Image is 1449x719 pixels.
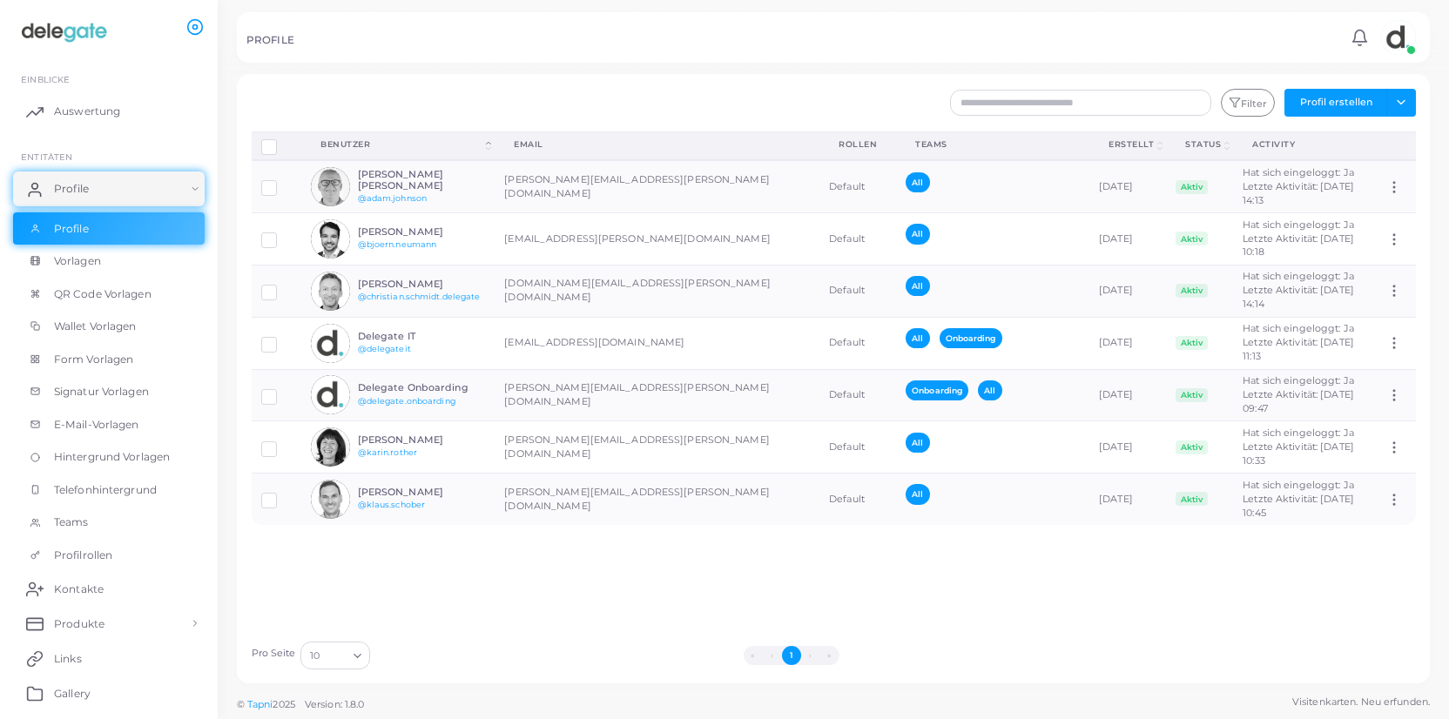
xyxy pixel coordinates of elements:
span: Profile [54,181,89,197]
span: Aktiv [1176,336,1208,350]
h6: [PERSON_NAME] [PERSON_NAME] [358,169,486,192]
span: Telefonhintergrund [54,482,157,498]
span: Hat sich eingeloggt: Ja [1243,322,1354,334]
span: Signatur Vorlagen [54,384,149,400]
a: @delegateit [358,344,411,353]
span: Letzte Aktivität: [DATE] 10:33 [1243,440,1354,467]
td: [PERSON_NAME][EMAIL_ADDRESS][PERSON_NAME][DOMAIN_NAME] [495,474,819,525]
a: avatar [1376,20,1420,55]
h6: [PERSON_NAME] [358,279,486,290]
a: Tapni [247,698,273,710]
td: Default [819,265,896,317]
a: Wallet Vorlagen [13,310,205,343]
td: [DATE] [1089,265,1166,317]
span: All [906,328,929,348]
span: Aktiv [1176,180,1208,194]
span: Hat sich eingeloggt: Ja [1243,166,1354,178]
span: Gallery [54,686,91,702]
label: Pro Seite [252,647,296,661]
img: avatar [311,375,350,414]
td: [PERSON_NAME][EMAIL_ADDRESS][PERSON_NAME][DOMAIN_NAME] [495,369,819,421]
img: avatar [311,324,350,363]
span: Teams [54,514,89,530]
td: [DATE] [1089,160,1166,212]
a: @karin.rother [358,447,417,457]
span: Onboarding [906,380,968,400]
img: avatar [311,480,350,519]
h6: [PERSON_NAME] [358,226,486,238]
a: Auswertung [13,94,205,129]
a: Links [13,641,205,675]
span: QR Code Vorlagen [54,286,152,302]
td: Default [819,421,896,474]
span: Letzte Aktivität: [DATE] 10:18 [1243,232,1354,259]
span: Links [54,651,82,667]
div: Teams [915,138,1070,151]
a: @christian.schmidt.delegate [358,292,481,301]
h6: [PERSON_NAME] [358,487,486,498]
a: Profile [13,171,205,206]
span: E-Mail-Vorlagen [54,417,139,433]
span: Hat sich eingeloggt: Ja [1243,218,1354,231]
h6: Delegate Onboarding [358,382,486,393]
a: Produkte [13,606,205,641]
th: Action [1377,131,1415,160]
span: All [978,380,1001,400]
span: Auswertung [54,104,120,119]
a: @delegate.onboarding [358,396,455,406]
span: Aktiv [1176,440,1208,454]
span: Letzte Aktivität: [DATE] 14:14 [1243,284,1354,310]
span: Profile [54,221,89,237]
ul: Pagination [375,646,1208,665]
span: Hat sich eingeloggt: Ja [1243,270,1354,282]
span: © [237,697,364,712]
a: QR Code Vorlagen [13,278,205,311]
input: Search for option [321,646,347,665]
td: Default [819,317,896,369]
span: All [906,276,929,296]
button: Filter [1221,89,1275,117]
h6: [PERSON_NAME] [358,434,486,446]
td: [DOMAIN_NAME][EMAIL_ADDRESS][PERSON_NAME][DOMAIN_NAME] [495,265,819,317]
img: avatar [311,272,350,311]
img: avatar [311,427,350,467]
span: All [906,224,929,244]
img: avatar [1381,20,1416,55]
h5: PROFILE [246,34,294,46]
span: Profilrollen [54,548,112,563]
span: Version: 1.8.0 [305,698,365,710]
a: Gallery [13,675,205,710]
td: [DATE] [1089,474,1166,525]
span: Hat sich eingeloggt: Ja [1243,374,1354,386]
span: Onboarding [940,328,1002,348]
button: Profil erstellen [1284,89,1387,117]
span: Letzte Aktivität: [DATE] 10:45 [1243,493,1354,519]
td: [PERSON_NAME][EMAIL_ADDRESS][PERSON_NAME][DOMAIN_NAME] [495,421,819,474]
div: activity [1252,138,1358,151]
span: Aktiv [1176,492,1208,506]
span: Letzte Aktivität: [DATE] 11:13 [1243,336,1354,362]
td: [PERSON_NAME][EMAIL_ADDRESS][PERSON_NAME][DOMAIN_NAME] [495,160,819,212]
span: 2025 [273,697,294,712]
a: Teams [13,506,205,539]
span: All [906,433,929,453]
td: [DATE] [1089,317,1166,369]
span: Hat sich eingeloggt: Ja [1243,427,1354,439]
span: Wallet Vorlagen [54,319,137,334]
div: Rollen [839,138,877,151]
div: Search for option [300,642,370,669]
span: 10 [310,647,320,665]
span: Aktiv [1176,284,1208,298]
span: Aktiv [1176,232,1208,245]
img: logo [16,17,112,49]
a: @bjoern.neumann [358,239,437,249]
div: Email [514,138,800,151]
span: Produkte [54,616,104,632]
a: E-Mail-Vorlagen [13,408,205,441]
a: Kontakte [13,571,205,606]
a: Signatur Vorlagen [13,375,205,408]
td: Default [819,474,896,525]
div: Status [1185,138,1221,151]
td: [EMAIL_ADDRESS][PERSON_NAME][DOMAIN_NAME] [495,213,819,265]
